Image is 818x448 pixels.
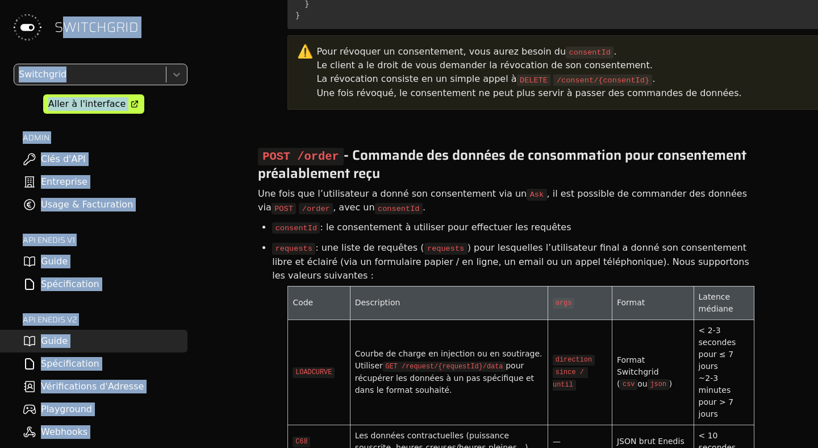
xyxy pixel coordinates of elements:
code: DELETE [517,74,551,86]
code: consentId [272,222,320,234]
div: < 2-3 secondes pour ≤ 7 jours ~2-3 minutes pour > 7 jours [699,325,750,420]
code: csv [620,379,637,390]
a: Aller à l'interface [43,94,144,114]
code: LOADCURVE [293,367,335,378]
h2: ADMIN [23,132,187,143]
span: ⚠️ [297,44,314,59]
code: requests [424,243,468,254]
li: : une liste de requêtes ( ) pour lesquelles l’utilisateur final a donné son consentement libre et... [272,238,754,285]
code: json [648,379,669,390]
h2: API ENEDIS v1 [23,234,187,246]
div: Aller à l'interface [48,97,126,111]
span: - Commande des données de consommation pour consentement préalablement reçu [258,144,750,184]
div: Description [355,297,543,309]
code: POST [272,203,297,214]
div: JSON brut Enedis [617,435,689,447]
code: args [553,298,574,309]
span: SWITCHGRID [55,18,139,36]
code: /consent/{consentId} [553,74,652,86]
code: consentId [375,203,423,214]
code: since / until [553,367,588,391]
code: GET /request/{requestId}/data [383,362,506,372]
h2: API ENEDIS v2 [23,314,187,325]
div: Courbe de charge en injection ou en soutirage. Utiliser pour récupérer les données à un pas spéci... [355,348,543,396]
li: : le consentement à utiliser pour effectuer les requêtes [272,217,571,238]
code: Ask [527,189,546,200]
code: /order [299,203,333,214]
img: Switchgrid Logo [9,9,45,45]
div: Latence médiane [699,291,750,315]
div: Format [617,297,689,309]
div: Une fois que l’utilisateur a donné son consentement via un , il est possible de commander des don... [257,185,754,217]
div: Code [293,297,345,309]
span: } [295,11,300,20]
div: Format Switchgrid ( ou ) [617,354,689,391]
code: requests [272,243,315,254]
code: C68 [293,437,310,447]
code: consentId [566,47,613,58]
code: direction [553,355,595,366]
code: POST /order [258,148,344,165]
div: — [553,435,607,447]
